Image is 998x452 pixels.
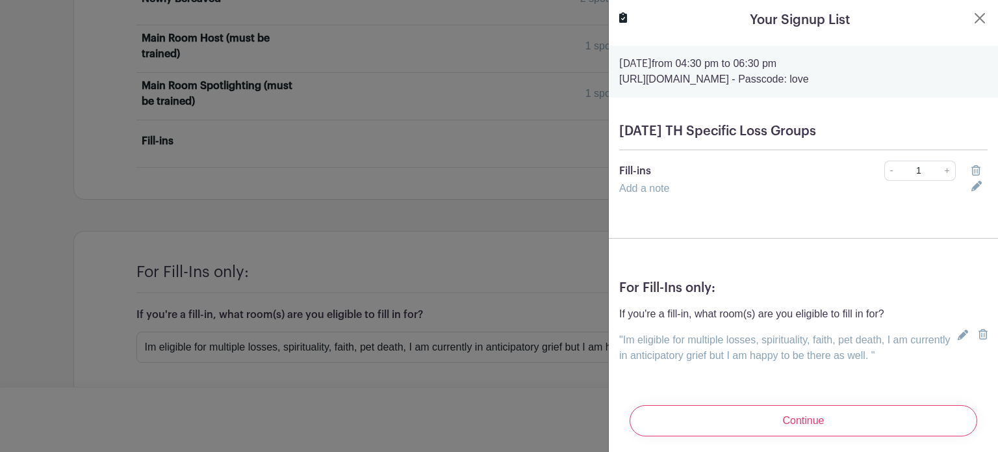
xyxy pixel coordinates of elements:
[619,183,669,194] a: Add a note
[619,280,988,296] h5: For Fill-Ins only:
[750,10,850,30] h5: Your Signup List
[619,124,988,139] h5: [DATE] TH Specific Loss Groups
[619,306,953,322] p: If you're a fill-in, what room(s) are you eligible to fill in for?
[884,161,899,181] a: -
[619,334,951,361] a: "Im eligible for multiple losses, spirituality, faith, pet death, I am currently in anticipatory ...
[619,59,652,69] strong: [DATE]
[630,405,977,436] input: Continue
[619,163,828,179] p: Fill-ins
[619,72,988,87] p: [URL][DOMAIN_NAME] - Passcode: love
[619,56,988,72] p: from 04:30 pm to 06:30 pm
[972,10,988,26] button: Close
[940,161,956,181] a: +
